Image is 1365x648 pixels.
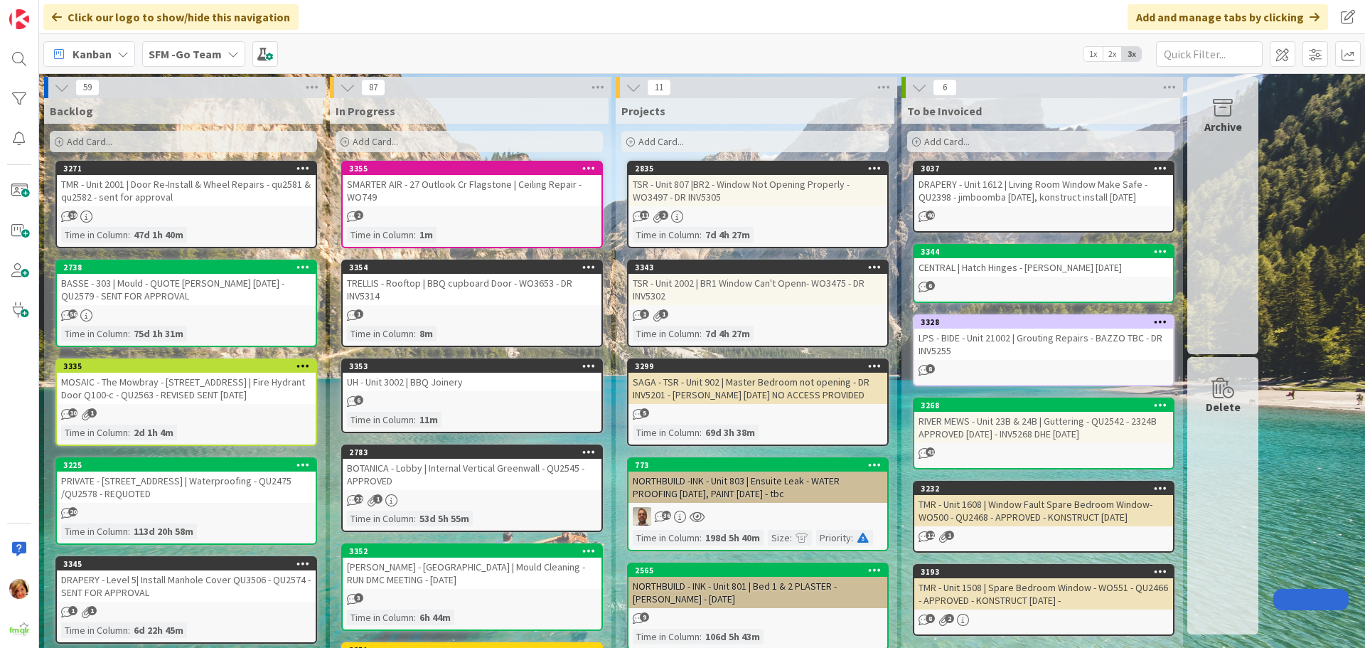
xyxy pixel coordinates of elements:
div: 2d 1h 4m [130,425,177,440]
span: Kanban [73,46,112,63]
div: 11m [416,412,441,427]
div: 3344CENTRAL | Hatch Hinges - [PERSON_NAME] [DATE] [914,245,1173,277]
span: 6 [926,281,935,290]
span: : [128,326,130,341]
div: MOSAIC - The Mowbray - [STREET_ADDRESS] | Fire Hydrant Door Q100-c - QU2563 - REVISED SENT [DATE] [57,373,316,404]
div: 3352 [343,545,601,558]
span: 12 [926,531,935,540]
div: LPS - BIDE - Unit 21002 | Grouting Repairs - BAZZO TBC - DR INV5255 [914,329,1173,360]
div: 198d 5h 40m [702,530,764,546]
div: 3193 [914,565,1173,578]
div: 6h 44m [416,610,454,625]
div: 3353 [343,360,601,373]
span: 1 [354,309,363,319]
span: 56 [68,309,77,319]
span: : [414,610,416,625]
div: TMR - Unit 2001 | Door Re-Install & Wheel Repairs - qu2581 & qu2582 - sent for approval [57,175,316,206]
div: 2738 [57,261,316,274]
span: To be Invoiced [907,104,982,118]
div: 69d 3h 38m [702,425,759,440]
div: Click our logo to show/hide this navigation [43,4,299,30]
span: : [700,326,702,341]
span: 9 [640,612,649,622]
div: Priority [816,530,851,546]
div: 2565NORTHBUILD - INK - Unit 801 | Bed 1 & 2 PLASTER - [PERSON_NAME] - [DATE] [628,564,887,608]
div: 2565 [628,564,887,577]
div: 7d 4h 27m [702,326,754,341]
div: 773NORTHBUILD -INK - Unit 803 | Ensuite Leak - WATER PROOFING [DATE], PAINT [DATE] - tbc [628,459,887,503]
span: 2 [659,211,668,220]
div: 106d 5h 43m [702,629,764,644]
div: 3352[PERSON_NAME] - [GEOGRAPHIC_DATA] | Mould Cleaning - RUN DMC MEETING - [DATE] [343,545,601,589]
span: 19 [68,211,77,220]
span: 87 [361,79,385,96]
div: Delete [1206,398,1241,415]
div: 3268RIVER MEWS - Unit 23B & 24B | Guttering - QU2542 - 2324B APPROVED [DATE] - INV5268 DHE [DATE] [914,399,1173,443]
div: 2835TSR - Unit 807 |BR2 - Window Not Opening Properly - WO3497 - DR INV5305 [628,162,887,206]
span: : [700,629,702,644]
div: 3037 [921,164,1173,174]
div: Time in Column [61,227,128,243]
div: BASSE - 303 | Mould - QUOTE [PERSON_NAME] [DATE] - QU2579 - SENT FOR APPROVAL [57,274,316,305]
span: 36 [662,511,671,520]
div: TMR - Unit 1508 | Spare Bedroom Window - WO551 - QU2466 - APPROVED - KONSTRUCT [DATE] - [914,578,1173,610]
div: 3193 [921,567,1173,577]
div: 1m [416,227,437,243]
div: CENTRAL | Hatch Hinges - [PERSON_NAME] [DATE] [914,258,1173,277]
span: 3x [1122,47,1141,61]
img: Visit kanbanzone.com [9,9,29,29]
span: : [790,530,792,546]
span: 1 [87,606,97,615]
div: RIVER MEWS - Unit 23B & 24B | Guttering - QU2542 - 2324B APPROVED [DATE] - INV5268 DHE [DATE] [914,412,1173,443]
span: : [414,227,416,243]
div: 3225 [63,460,316,470]
div: 773 [628,459,887,472]
span: Backlog [50,104,93,118]
span: 1 [87,408,97,418]
div: 2738 [63,262,316,272]
div: 3335MOSAIC - The Mowbray - [STREET_ADDRESS] | Fire Hydrant Door Q100-c - QU2563 - REVISED SENT [D... [57,360,316,404]
span: 6 [354,395,363,405]
div: 3271 [57,162,316,175]
div: NORTHBUILD - INK - Unit 801 | Bed 1 & 2 PLASTER - [PERSON_NAME] - [DATE] [628,577,887,608]
div: SAGA - TSR - Unit 902 | Master Bedroom not opening - DR INV5201 - [PERSON_NAME] [DATE] NO ACCESS ... [628,373,887,404]
b: SFM -Go Team [149,47,222,61]
div: 3232TMR - Unit 1608 | Window Fault Spare Bedroom Window- WO500 - QU2468 - APPROVED - KONSTRUCT [D... [914,482,1173,526]
div: 3355 [343,162,601,175]
div: Size [768,530,790,546]
div: 3344 [921,247,1173,257]
span: 1 [659,309,668,319]
div: TMR - Unit 1608 | Window Fault Spare Bedroom Window- WO500 - QU2468 - APPROVED - KONSTRUCT [DATE] [914,495,1173,526]
span: 2 [354,211,363,220]
div: 2783BOTANICA - Lobby | Internal Vertical Greenwall - QU2545 - APPROVED [343,446,601,490]
span: Projects [621,104,665,118]
span: 3 [354,593,363,602]
div: Time in Column [61,524,128,539]
div: 2565 [635,565,887,575]
span: 1 [68,606,77,615]
div: TRELLIS - Rooftop | BBQ cupboard Door - WO3653 - DR INV5314 [343,274,601,305]
div: 3299SAGA - TSR - Unit 902 | Master Bedroom not opening - DR INV5201 - [PERSON_NAME] [DATE] NO ACC... [628,360,887,404]
span: Add Card... [638,135,684,148]
span: In Progress [336,104,395,118]
div: 75d 1h 31m [130,326,187,341]
span: : [128,622,130,638]
span: 11 [647,79,671,96]
div: 3355 [349,164,601,174]
div: 53d 5h 55m [416,511,473,526]
div: Time in Column [347,610,414,625]
img: avatar [9,619,29,639]
div: Add and manage tabs by clicking [1128,4,1328,30]
span: : [414,326,416,341]
div: Time in Column [633,629,700,644]
div: 3225 [57,459,316,472]
div: SMARTER AIR - 27 Outlook Cr Flagstone | Ceiling Repair - WO749 [343,175,601,206]
div: TSR - Unit 2002 | BR1 Window Can't Openn- WO3475 - DR INV5302 [628,274,887,305]
div: [PERSON_NAME] - [GEOGRAPHIC_DATA] | Mould Cleaning - RUN DMC MEETING - [DATE] [343,558,601,589]
div: 3328LPS - BIDE - Unit 21002 | Grouting Repairs - BAZZO TBC - DR INV5255 [914,316,1173,360]
span: : [128,227,130,243]
div: 3193TMR - Unit 1508 | Spare Bedroom Window - WO551 - QU2466 - APPROVED - KONSTRUCT [DATE] - [914,565,1173,610]
div: 3268 [921,400,1173,410]
div: Time in Column [347,412,414,427]
span: 1 [640,309,649,319]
